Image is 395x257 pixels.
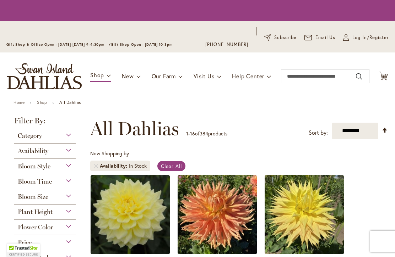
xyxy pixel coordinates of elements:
span: Availability [18,147,48,155]
span: Shop [90,71,104,79]
span: Gift Shop Open - [DATE] 10-3pm [111,42,173,47]
span: Email Us [315,34,336,41]
span: 16 [190,130,195,137]
a: AC BEN [178,249,257,256]
a: store logo [7,63,82,89]
span: Help Center [232,72,264,80]
a: AC Jeri [265,249,344,256]
span: Bloom Style [18,162,50,170]
span: Clear All [161,163,182,169]
span: Bloom Time [18,178,52,185]
span: Now Shopping by [90,150,129,157]
span: Gift Shop & Office Open - [DATE]-[DATE] 9-4:30pm / [6,42,111,47]
img: AC BEN [178,175,257,254]
a: Subscribe [264,34,297,41]
span: Our Farm [152,72,176,80]
span: Plant Height [18,208,53,216]
span: All Dahlias [90,118,179,139]
a: Clear All [157,161,185,171]
span: New [122,72,134,80]
span: Category [18,132,42,140]
a: Log In/Register [343,34,389,41]
span: Visit Us [194,72,214,80]
span: 384 [200,130,208,137]
iframe: Launch Accessibility Center [5,232,25,252]
strong: Filter By: [7,117,83,128]
span: Subscribe [274,34,297,41]
a: Shop [37,100,47,105]
a: Email Us [304,34,336,41]
div: In Stock [129,162,147,169]
span: Availability [100,162,129,169]
a: Home [13,100,25,105]
a: Remove Availability In Stock [94,164,98,168]
p: - of products [186,128,227,139]
button: Search [356,71,362,82]
strong: All Dahlias [59,100,81,105]
a: [PHONE_NUMBER] [205,41,248,48]
span: Flower Color [18,223,53,231]
span: 1 [186,130,188,137]
label: Sort by: [309,126,328,139]
span: Log In/Register [352,34,389,41]
img: AC Jeri [265,175,344,254]
a: A-Peeling [91,249,170,256]
img: A-Peeling [91,175,170,254]
span: Bloom Size [18,193,48,201]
